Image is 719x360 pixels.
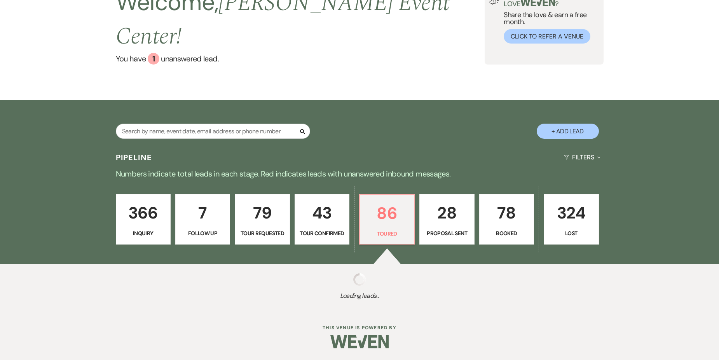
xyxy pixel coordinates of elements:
a: 28Proposal Sent [419,194,474,245]
button: Filters [561,147,603,168]
h3: Pipeline [116,152,152,163]
span: Loading leads... [36,291,683,301]
img: Weven Logo [330,328,389,355]
button: Click to Refer a Venue [504,29,590,44]
p: Numbers indicate total leads in each stage. Red indicates leads with unanswered inbound messages. [80,168,639,180]
p: Tour Requested [240,229,284,238]
a: 79Tour Requested [235,194,290,245]
button: + Add Lead [537,124,599,139]
a: You have 1 unanswered lead. [116,53,485,65]
p: 43 [300,200,344,226]
a: 43Tour Confirmed [295,194,349,245]
p: 7 [180,200,225,226]
p: Booked [484,229,529,238]
p: Tour Confirmed [300,229,344,238]
p: Lost [549,229,593,238]
div: 1 [148,53,159,65]
p: Inquiry [121,229,166,238]
input: Search by name, event date, email address or phone number [116,124,310,139]
p: Follow Up [180,229,225,238]
p: 78 [484,200,529,226]
p: 366 [121,200,166,226]
p: 28 [424,200,469,226]
a: 324Lost [544,194,599,245]
a: 7Follow Up [175,194,230,245]
p: 79 [240,200,284,226]
img: loading spinner [353,273,366,286]
p: Toured [365,229,409,238]
a: 78Booked [479,194,534,245]
a: 366Inquiry [116,194,171,245]
a: 86Toured [359,194,415,245]
p: Proposal Sent [424,229,469,238]
p: 324 [549,200,593,226]
p: 86 [365,200,409,226]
